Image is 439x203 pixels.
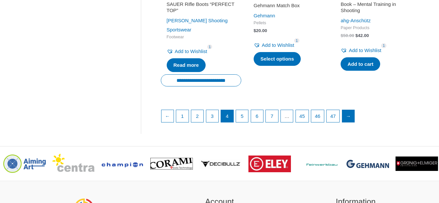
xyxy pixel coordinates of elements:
a: Read more about “SAUER Rifle Boots "PERFECT TOP"” [167,58,206,72]
h2: Book – Mental Training in Shooting [341,1,409,14]
a: Select options for “Gehmann Match Box” [254,52,301,66]
a: Add to Wishlist [341,46,381,55]
bdi: 20.00 [254,28,267,33]
a: → [342,110,355,122]
span: Pellets [254,20,322,26]
a: Book – Mental Training in Shooting [341,1,409,16]
a: Page 2 [191,110,204,122]
span: $ [355,33,358,38]
span: 1 [207,45,212,49]
span: Paper Products [341,25,409,31]
span: Footwear [167,34,235,40]
a: Add to cart: “Book - Mental Training in Shooting” [341,57,380,71]
a: Page 5 [236,110,248,122]
span: Page 4 [221,110,233,122]
span: Add to Wishlist [262,42,294,48]
span: Add to Wishlist [349,47,381,53]
a: Page 45 [296,110,309,122]
nav: Product Pagination [161,110,415,126]
span: 1 [294,38,299,43]
a: ← [161,110,174,122]
a: Gehmann Match Box [254,2,322,11]
a: Gehmann [254,13,275,18]
span: $ [254,28,256,33]
bdi: 50.00 [341,33,354,38]
a: Page 6 [251,110,263,122]
bdi: 42.00 [355,33,369,38]
span: … [281,110,293,122]
a: SAUER Rifle Boots “PERFECT TOP” [167,1,235,16]
a: [PERSON_NAME] Shooting Sportswear [167,18,228,32]
a: Page 3 [206,110,219,122]
a: Page 1 [176,110,189,122]
h2: SAUER Rifle Boots “PERFECT TOP” [167,1,235,14]
span: 1 [381,43,386,48]
img: brand logo [248,156,291,172]
a: Add to Wishlist [167,47,207,56]
a: Page 46 [311,110,324,122]
h2: Gehmann Match Box [254,2,322,9]
a: Page 47 [327,110,339,122]
a: ahg-Anschütz [341,18,371,23]
span: Add to Wishlist [175,48,207,54]
a: Page 7 [266,110,278,122]
span: $ [341,33,343,38]
a: Add to Wishlist [254,41,294,50]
